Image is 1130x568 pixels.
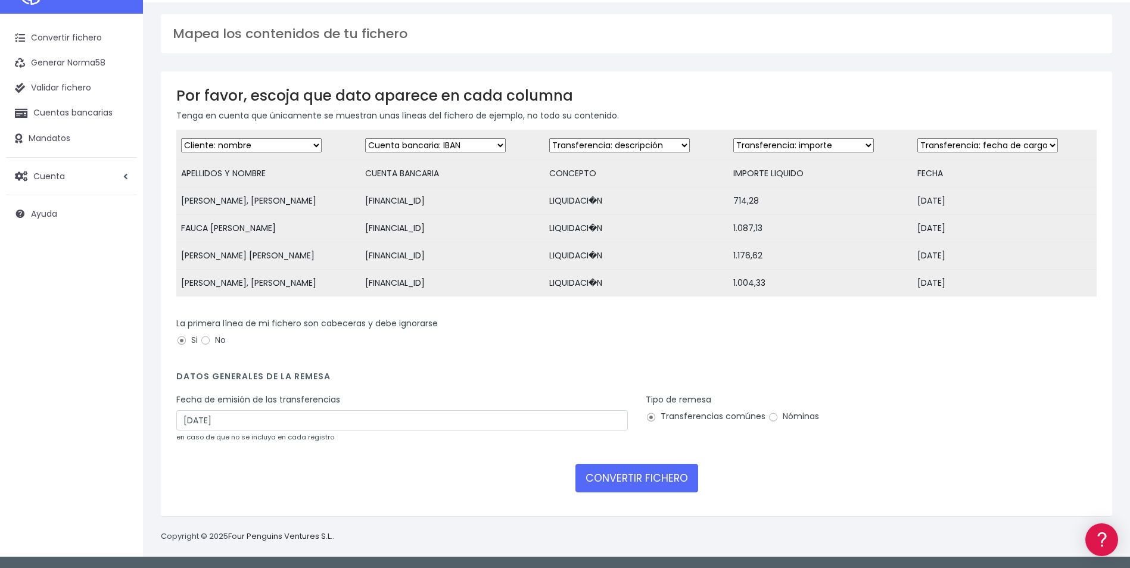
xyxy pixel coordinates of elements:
[544,160,729,188] td: CONCEPTO
[6,164,137,189] a: Cuenta
[6,51,137,76] a: Generar Norma58
[12,319,226,339] button: Contáctanos
[12,151,226,169] a: Formatos
[12,255,226,274] a: General
[913,160,1097,188] td: FECHA
[544,215,729,242] td: LIQUIDACI�N
[360,160,544,188] td: CUENTA BANCARIA
[12,206,226,224] a: Perfiles de empresas
[176,87,1097,104] h3: Por favor, escoja que dato aparece en cada columna
[12,132,226,143] div: Convertir ficheros
[913,215,1097,242] td: [DATE]
[729,160,913,188] td: IMPORTE LIQUIDO
[173,26,1100,42] h3: Mapea los contenidos de tu fichero
[6,26,137,51] a: Convertir fichero
[176,394,340,406] label: Fecha de emisión de las transferencias
[544,242,729,270] td: LIQUIDACI�N
[6,76,137,101] a: Validar fichero
[360,188,544,215] td: [FINANCIAL_ID]
[360,270,544,297] td: [FINANCIAL_ID]
[544,188,729,215] td: LIQUIDACI�N
[913,242,1097,270] td: [DATE]
[164,343,229,354] a: POWERED BY ENCHANT
[31,208,57,220] span: Ayuda
[176,432,334,442] small: en caso de que no se incluya en cada registro
[12,101,226,120] a: Información general
[176,215,360,242] td: FAUCA [PERSON_NAME]
[176,372,1097,388] h4: Datos generales de la remesa
[33,170,65,182] span: Cuenta
[646,394,711,406] label: Tipo de remesa
[913,270,1097,297] td: [DATE]
[12,236,226,248] div: Facturación
[6,101,137,126] a: Cuentas bancarias
[176,334,198,347] label: Si
[729,188,913,215] td: 714,28
[646,410,765,423] label: Transferencias comúnes
[176,242,360,270] td: [PERSON_NAME] [PERSON_NAME]
[176,188,360,215] td: [PERSON_NAME], [PERSON_NAME]
[176,160,360,188] td: APELLIDOS Y NOMBRE
[6,126,137,151] a: Mandatos
[729,242,913,270] td: 1.176,62
[360,215,544,242] td: [FINANCIAL_ID]
[176,109,1097,122] p: Tenga en cuenta que únicamente se muestran unas líneas del fichero de ejemplo, no todo su contenido.
[913,188,1097,215] td: [DATE]
[12,286,226,297] div: Programadores
[768,410,819,423] label: Nóminas
[161,530,334,543] p: Copyright © 2025 .
[729,215,913,242] td: 1.087,13
[12,188,226,206] a: Videotutoriales
[6,201,137,226] a: Ayuda
[200,334,226,347] label: No
[360,242,544,270] td: [FINANCIAL_ID]
[729,270,913,297] td: 1.004,33
[12,169,226,188] a: Problemas habituales
[228,530,332,542] a: Four Penguins Ventures S.L.
[176,317,438,330] label: La primera línea de mi fichero son cabeceras y debe ignorarse
[544,270,729,297] td: LIQUIDACI�N
[176,270,360,297] td: [PERSON_NAME], [PERSON_NAME]
[12,83,226,94] div: Información general
[12,304,226,323] a: API
[575,464,698,492] button: CONVERTIR FICHERO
